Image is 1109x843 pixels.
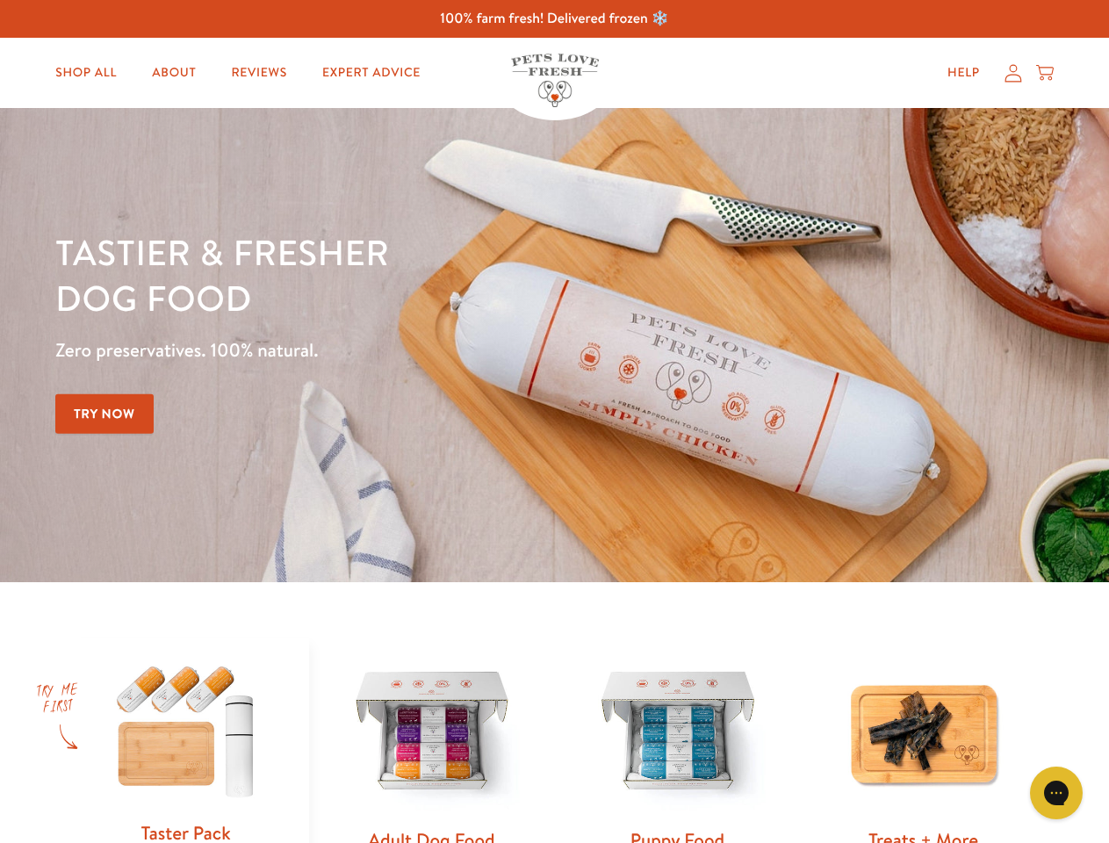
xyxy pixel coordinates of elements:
[217,55,300,90] a: Reviews
[1021,760,1091,825] iframe: Gorgias live chat messenger
[55,394,154,434] a: Try Now
[55,335,721,366] p: Zero preservatives. 100% natural.
[511,54,599,107] img: Pets Love Fresh
[138,55,210,90] a: About
[55,229,721,321] h1: Tastier & fresher dog food
[933,55,994,90] a: Help
[41,55,131,90] a: Shop All
[308,55,435,90] a: Expert Advice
